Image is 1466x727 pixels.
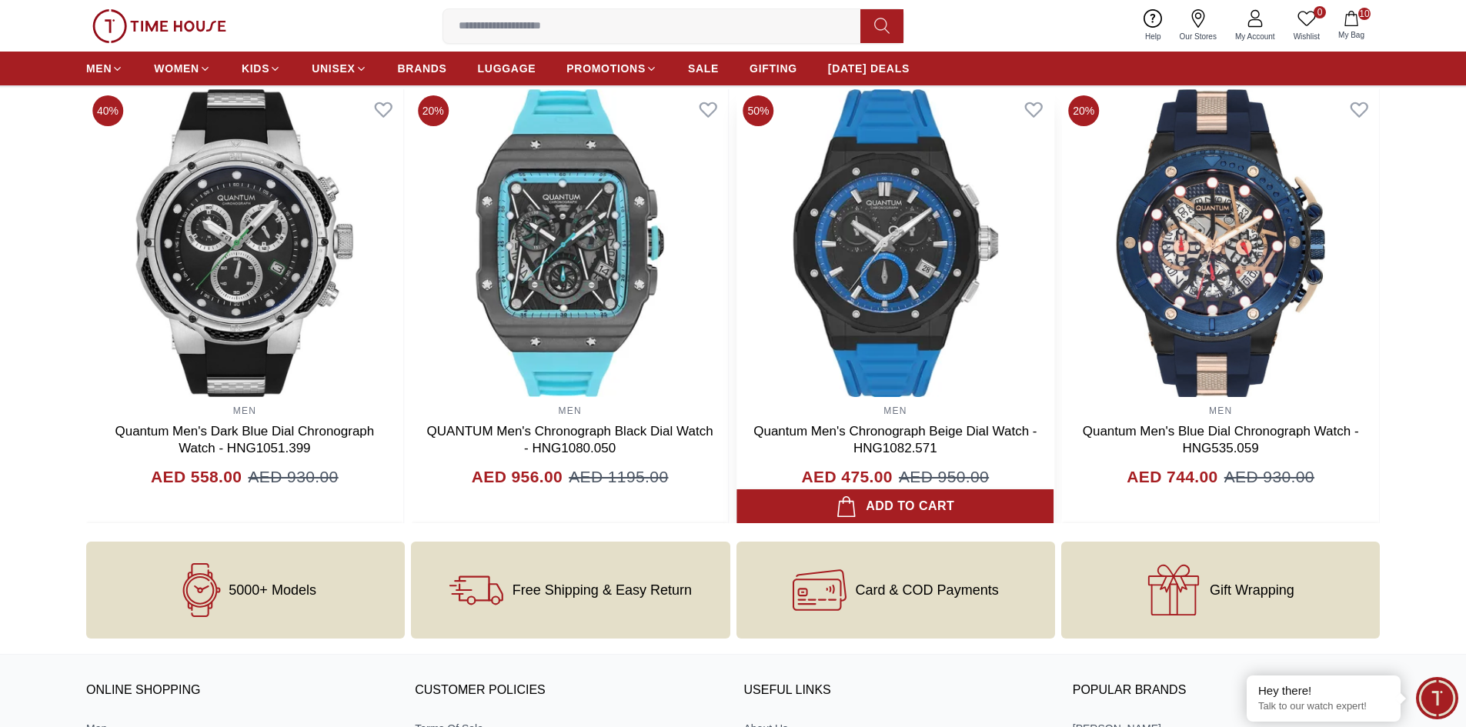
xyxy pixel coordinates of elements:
[753,424,1037,455] a: Quantum Men's Chronograph Beige Dial Watch - HNG1082.571
[1127,465,1217,489] h4: AED 744.00
[478,61,536,76] span: LUGGAGE
[883,405,907,416] a: MEN
[1258,683,1389,699] div: Hey there!
[1329,8,1374,44] button: 10My Bag
[1136,6,1170,45] a: Help
[1068,95,1099,126] span: 20%
[569,465,668,489] span: AED 1195.00
[86,89,403,397] img: Quantum Men's Dark Blue Dial Chronograph Watch - HNG1051.399
[154,61,199,76] span: WOMEN
[415,679,722,702] h3: CUSTOMER POLICIES
[513,582,692,598] span: Free Shipping & Easy Return
[312,55,366,82] a: UNISEX
[743,95,774,126] span: 50%
[154,55,211,82] a: WOMEN
[750,55,797,82] a: GIFTING
[242,61,269,76] span: KIDS
[151,465,242,489] h4: AED 558.00
[86,679,393,702] h3: ONLINE SHOPPING
[737,489,1054,523] button: Add to cart
[1209,405,1232,416] a: MEN
[472,465,563,489] h4: AED 956.00
[478,55,536,82] a: LUGGAGE
[566,55,657,82] a: PROMOTIONS
[1258,700,1389,713] p: Talk to our watch expert!
[1083,424,1359,455] a: Quantum Men's Blue Dial Chronograph Watch - HNG535.059
[558,405,581,416] a: MEN
[398,61,447,76] span: BRANDS
[229,582,316,598] span: 5000+ Models
[837,495,955,517] div: Add to cart
[86,55,123,82] a: MEN
[1229,31,1281,42] span: My Account
[1139,31,1167,42] span: Help
[1332,29,1371,41] span: My Bag
[1062,89,1379,397] img: Quantum Men's Blue Dial Chronograph Watch - HNG535.059
[1314,6,1326,18] span: 0
[1416,677,1458,719] div: Chat Widget
[427,424,713,455] a: QUANTUM Men's Chronograph Black Dial Watch - HNG1080.050
[899,465,989,489] span: AED 950.00
[737,89,1054,397] img: Quantum Men's Chronograph Beige Dial Watch - HNG1082.571
[688,61,719,76] span: SALE
[802,465,893,489] h4: AED 475.00
[92,95,123,126] span: 40%
[828,55,910,82] a: [DATE] DEALS
[1224,465,1314,489] span: AED 930.00
[233,405,256,416] a: MEN
[828,61,910,76] span: [DATE] DEALS
[750,61,797,76] span: GIFTING
[744,679,1051,702] h3: USEFUL LINKS
[1358,8,1371,20] span: 10
[1210,582,1294,598] span: Gift Wrapping
[1170,6,1226,45] a: Our Stores
[1287,31,1326,42] span: Wishlist
[418,95,449,126] span: 20%
[1284,6,1329,45] a: 0Wishlist
[398,55,447,82] a: BRANDS
[248,465,338,489] span: AED 930.00
[115,424,374,455] a: Quantum Men's Dark Blue Dial Chronograph Watch - HNG1051.399
[86,61,112,76] span: MEN
[1073,679,1380,702] h3: Popular Brands
[1174,31,1223,42] span: Our Stores
[412,89,729,397] img: QUANTUM Men's Chronograph Black Dial Watch - HNG1080.050
[242,55,281,82] a: KIDS
[312,61,355,76] span: UNISEX
[566,61,646,76] span: PROMOTIONS
[92,9,226,43] img: ...
[856,582,999,598] span: Card & COD Payments
[688,55,719,82] a: SALE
